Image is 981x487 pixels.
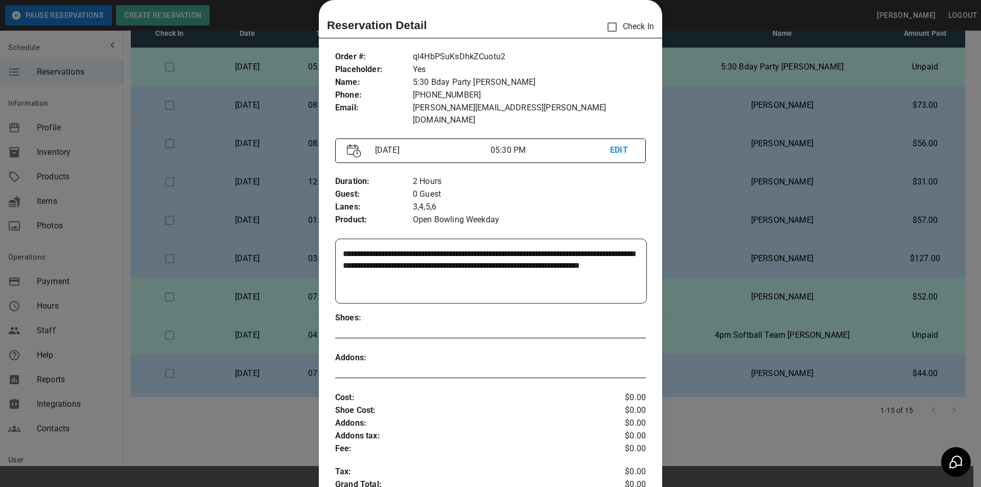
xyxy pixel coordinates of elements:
[335,214,413,226] p: Product :
[413,175,646,188] p: 2 Hours
[594,466,646,478] p: $0.00
[335,404,594,417] p: Shoe Cost :
[413,102,646,126] p: [PERSON_NAME][EMAIL_ADDRESS][PERSON_NAME][DOMAIN_NAME]
[335,391,594,404] p: Cost :
[594,391,646,404] p: $0.00
[413,63,646,76] p: Yes
[335,175,413,188] p: Duration :
[335,102,413,114] p: Email :
[327,17,427,34] p: Reservation Detail
[594,430,646,443] p: $0.00
[335,466,594,478] p: Tax :
[335,76,413,89] p: Name :
[601,16,654,38] p: Check In
[335,51,413,63] p: Order # :
[335,312,413,324] p: Shoes :
[594,443,646,455] p: $0.00
[335,188,413,201] p: Guest :
[335,352,413,364] p: Addons :
[413,214,646,226] p: Open Bowling Weekday
[335,201,413,214] p: Lanes :
[413,76,646,89] p: 5:30 Bday Party [PERSON_NAME]
[335,443,594,455] p: Fee :
[335,63,413,76] p: Placeholder :
[335,430,594,443] p: Addons tax :
[413,51,646,63] p: ql4HbPSuKsDhkZCuotu2
[491,144,610,156] p: 05:30 PM
[594,404,646,417] p: $0.00
[413,201,646,214] p: 3,4,5,6
[335,417,594,430] p: Addons :
[413,89,646,102] p: [PHONE_NUMBER]
[413,188,646,201] p: 0 Guest
[335,89,413,102] p: Phone :
[610,144,634,157] p: EDIT
[371,144,491,156] p: [DATE]
[347,144,361,158] img: Vector
[594,417,646,430] p: $0.00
